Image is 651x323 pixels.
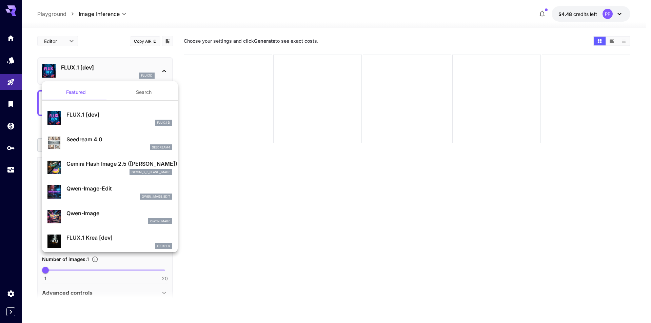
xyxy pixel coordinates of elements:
[47,231,172,251] div: FLUX.1 Krea [dev]FLUX.1 D
[66,135,172,143] p: Seedream 4.0
[157,244,170,248] p: FLUX.1 D
[47,157,172,178] div: Gemini Flash Image 2.5 ([PERSON_NAME])gemini_2_5_flash_image
[152,145,170,150] p: seedream4
[66,184,172,193] p: Qwen-Image-Edit
[150,219,170,224] p: Qwen Image
[47,108,172,128] div: FLUX.1 [dev]FLUX.1 D
[47,182,172,202] div: Qwen-Image-Editqwen_image_edit
[110,84,178,100] button: Search
[142,194,170,199] p: qwen_image_edit
[157,120,170,125] p: FLUX.1 D
[66,209,172,217] p: Qwen-Image
[66,110,172,119] p: FLUX.1 [dev]
[66,160,172,168] p: Gemini Flash Image 2.5 ([PERSON_NAME])
[47,206,172,227] div: Qwen-ImageQwen Image
[47,133,172,153] div: Seedream 4.0seedream4
[66,234,172,242] p: FLUX.1 Krea [dev]
[132,170,170,175] p: gemini_2_5_flash_image
[42,84,110,100] button: Featured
